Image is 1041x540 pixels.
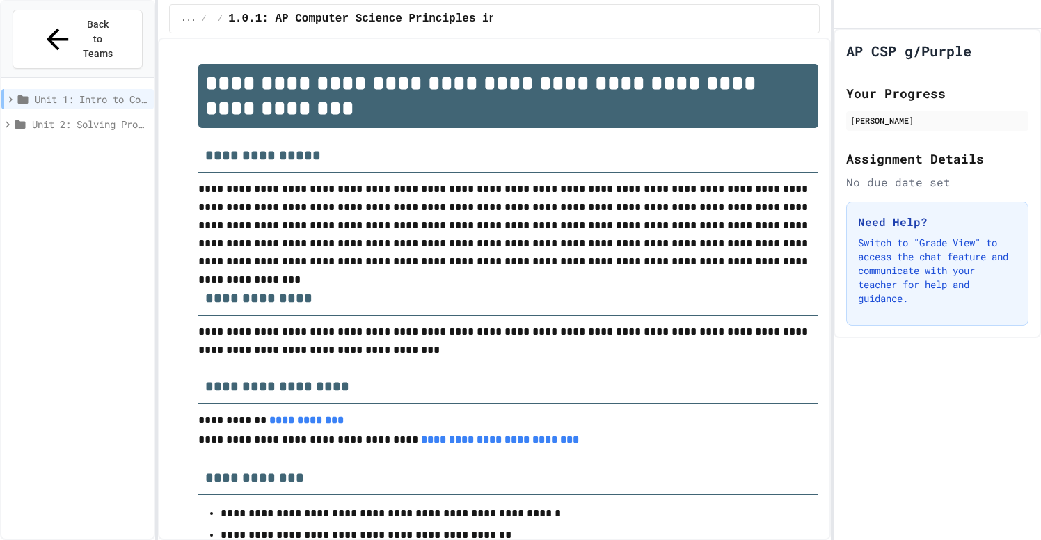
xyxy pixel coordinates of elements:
[846,84,1028,103] h2: Your Progress
[846,41,971,61] h1: AP CSP g/Purple
[32,117,148,132] span: Unit 2: Solving Problems in Computer Science
[858,236,1017,305] p: Switch to "Grade View" to access the chat feature and communicate with your teacher for help and ...
[13,10,143,69] button: Back to Teams
[858,214,1017,230] h3: Need Help?
[218,13,223,24] span: /
[846,174,1028,191] div: No due date set
[228,10,649,27] span: 1.0.1: AP Computer Science Principles in Python Course Syllabus
[181,13,196,24] span: ...
[82,17,115,61] span: Back to Teams
[846,149,1028,168] h2: Assignment Details
[202,13,207,24] span: /
[850,114,1024,127] div: [PERSON_NAME]
[35,92,148,106] span: Unit 1: Intro to Computer Science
